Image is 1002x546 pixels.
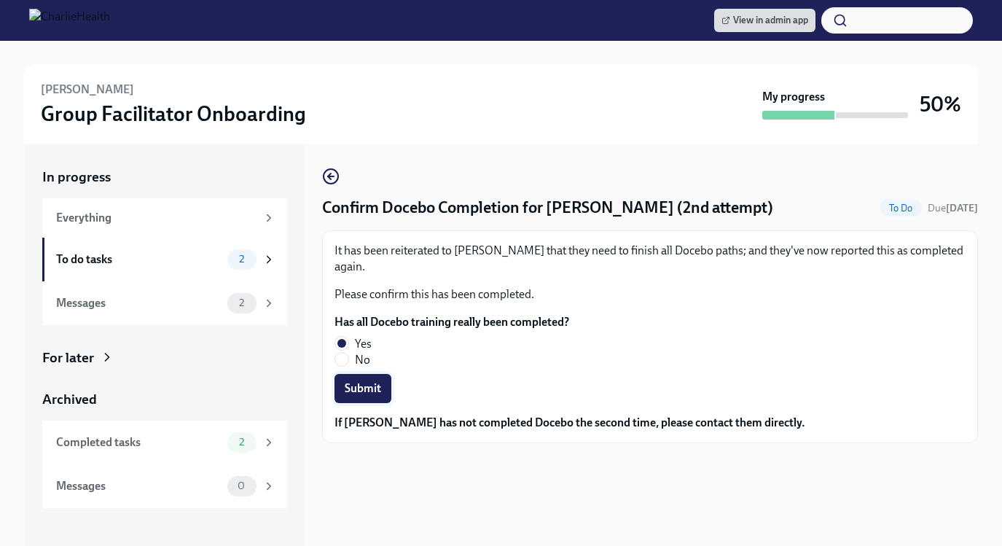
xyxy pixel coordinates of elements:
a: Everything [42,198,287,238]
div: For later [42,348,94,367]
h3: Group Facilitator Onboarding [41,101,306,127]
a: View in admin app [714,9,815,32]
h6: [PERSON_NAME] [41,82,134,98]
a: Completed tasks2 [42,421,287,464]
a: Messages0 [42,464,287,508]
span: View in admin app [721,13,808,28]
a: Messages2 [42,281,287,325]
span: August 16th, 2025 10:00 [928,201,978,215]
strong: If [PERSON_NAME] has not completed Docebo the second time, please contact them directly. [334,416,805,429]
span: To Do [880,203,922,214]
strong: My progress [762,89,825,105]
a: For later [42,348,287,367]
div: To do tasks [56,251,222,268]
span: 2 [230,437,253,448]
strong: [DATE] [946,202,978,214]
div: Messages [56,295,222,311]
button: Submit [334,374,391,403]
span: 0 [229,480,254,491]
span: No [355,352,370,368]
a: In progress [42,168,287,187]
h3: 50% [920,91,961,117]
span: Submit [345,381,381,396]
span: Due [928,202,978,214]
span: 2 [230,254,253,265]
a: Archived [42,390,287,409]
span: Yes [355,336,372,352]
h4: Confirm Docebo Completion for [PERSON_NAME] (2nd attempt) [322,197,773,219]
a: To do tasks2 [42,238,287,281]
label: Has all Docebo training really been completed? [334,314,569,330]
img: CharlieHealth [29,9,110,32]
p: Please confirm this has been completed. [334,286,966,303]
div: Messages [56,478,222,494]
p: It has been reiterated to [PERSON_NAME] that they need to finish all Docebo paths; and they've no... [334,243,966,275]
div: Everything [56,210,257,226]
div: Completed tasks [56,434,222,451]
span: 2 [230,297,253,308]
